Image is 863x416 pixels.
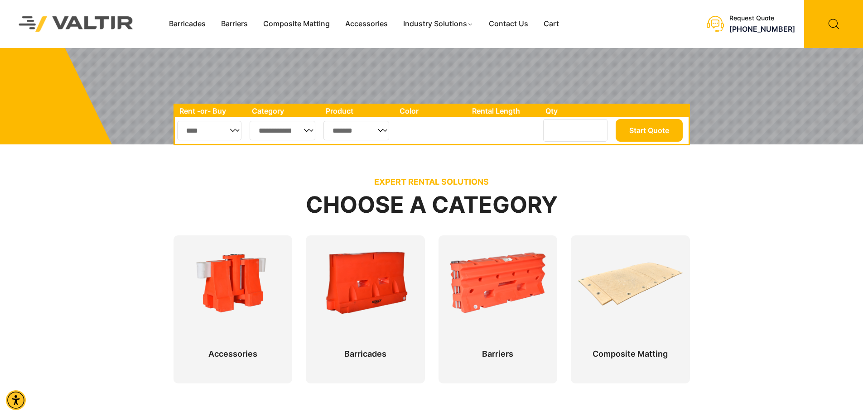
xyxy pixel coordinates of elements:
[729,14,795,22] div: Request Quote
[250,121,316,140] select: Single select
[213,17,256,31] a: Barriers
[543,119,607,142] input: Number
[247,105,322,117] th: Category
[481,17,536,31] a: Contact Us
[337,17,395,31] a: Accessories
[729,24,795,33] a: call (888) 496-3625
[468,105,541,117] th: Rental Length
[395,17,481,31] a: Industry Solutions
[323,121,389,140] select: Single select
[177,121,242,140] select: Single select
[395,105,468,117] th: Color
[256,17,337,31] a: Composite Matting
[313,249,418,350] a: Barricades Barricades
[445,249,551,350] a: Barriers Barriers
[578,249,683,350] a: Composite Matting Composite Matting
[174,192,690,217] h2: Choose a Category
[161,17,213,31] a: Barricades
[321,105,395,117] th: Product
[7,4,145,43] img: Valtir Rentals
[6,390,26,410] div: Accessibility Menu
[536,17,567,31] a: Cart
[616,119,683,142] button: Start Quote
[175,105,247,117] th: Rent -or- Buy
[541,105,613,117] th: Qty
[174,177,690,187] p: EXPERT RENTAL SOLUTIONS
[180,249,286,350] a: Accessories Accessories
